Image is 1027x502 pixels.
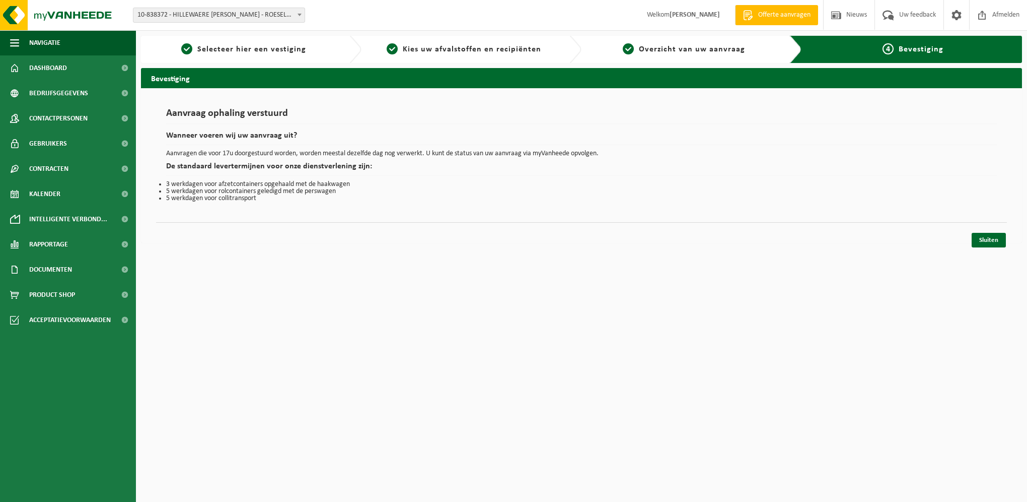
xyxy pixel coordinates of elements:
[735,5,818,25] a: Offerte aanvragen
[166,181,997,188] li: 3 werkdagen voor afzetcontainers opgehaald met de haakwagen
[639,45,745,53] span: Overzicht van uw aanvraag
[166,188,997,195] li: 5 werkdagen voor rolcontainers geledigd met de perswagen
[197,45,306,53] span: Selecteer hier een vestiging
[141,68,1022,88] h2: Bevestiging
[899,45,943,53] span: Bevestiging
[403,45,541,53] span: Kies uw afvalstoffen en recipiënten
[29,181,60,207] span: Kalender
[972,233,1006,247] a: Sluiten
[146,43,341,55] a: 1Selecteer hier een vestiging
[29,131,67,156] span: Gebruikers
[670,11,720,19] strong: [PERSON_NAME]
[756,10,813,20] span: Offerte aanvragen
[586,43,782,55] a: 3Overzicht van uw aanvraag
[166,108,997,124] h1: Aanvraag ophaling verstuurd
[29,156,68,181] span: Contracten
[166,195,997,202] li: 5 werkdagen voor collitransport
[29,282,75,307] span: Product Shop
[29,232,68,257] span: Rapportage
[883,43,894,54] span: 4
[133,8,305,22] span: 10-838372 - HILLEWAERE RUBEN BVBA - ROESELARE
[366,43,562,55] a: 2Kies uw afvalstoffen en recipiënten
[133,8,305,23] span: 10-838372 - HILLEWAERE RUBEN BVBA - ROESELARE
[181,43,192,54] span: 1
[387,43,398,54] span: 2
[29,106,88,131] span: Contactpersonen
[166,132,997,145] h2: Wanneer voeren wij uw aanvraag uit?
[29,307,111,333] span: Acceptatievoorwaarden
[166,162,997,176] h2: De standaard levertermijnen voor onze dienstverlening zijn:
[29,207,107,232] span: Intelligente verbond...
[29,81,88,106] span: Bedrijfsgegevens
[166,150,997,157] p: Aanvragen die voor 17u doorgestuurd worden, worden meestal dezelfde dag nog verwerkt. U kunt de s...
[29,30,60,55] span: Navigatie
[29,257,72,282] span: Documenten
[623,43,634,54] span: 3
[29,55,67,81] span: Dashboard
